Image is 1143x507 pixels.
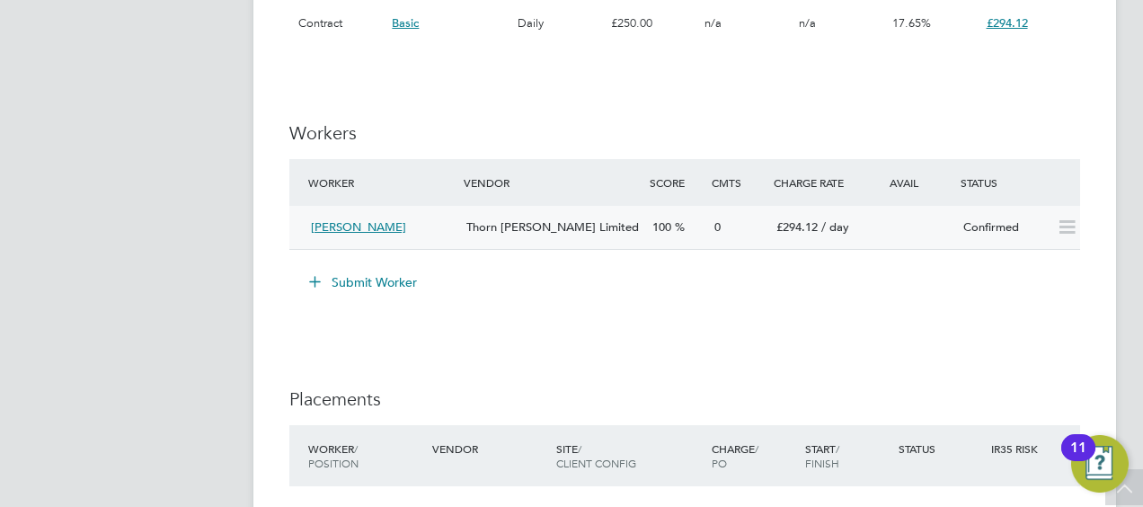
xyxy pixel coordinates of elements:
span: 100 [652,219,671,235]
div: Status [894,432,988,465]
div: Site [552,432,707,479]
span: n/a [704,15,722,31]
span: Thorn [PERSON_NAME] Limited [466,219,639,235]
span: £294.12 [987,15,1028,31]
span: / Position [308,441,359,470]
div: Start [801,432,894,479]
button: Open Resource Center, 11 new notifications [1071,435,1129,493]
span: 17.65% [892,15,931,31]
div: Confirmed [956,213,1050,243]
div: Charge Rate [769,166,863,199]
span: n/a [799,15,816,31]
span: 0 [714,219,721,235]
span: / Client Config [556,441,636,470]
div: Cmts [707,166,769,199]
div: IR35 Risk [987,432,1049,465]
div: Vendor [459,166,645,199]
button: Submit Worker [297,268,431,297]
span: [PERSON_NAME] [311,219,406,235]
div: Score [645,166,707,199]
span: Basic [392,15,419,31]
span: £294.12 [776,219,818,235]
div: Charge [707,432,801,479]
span: / day [821,219,849,235]
h3: Workers [289,121,1080,145]
div: Status [956,166,1080,199]
span: / Finish [805,441,839,470]
span: / PO [712,441,758,470]
div: Avail [863,166,956,199]
h3: Placements [289,387,1080,411]
div: Vendor [428,432,552,465]
div: Worker [304,432,428,479]
div: 11 [1070,448,1086,471]
div: Worker [304,166,459,199]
